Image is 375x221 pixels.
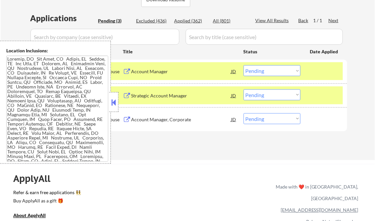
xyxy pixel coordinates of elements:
div: Status [244,45,301,57]
div: Next [329,17,339,24]
div: Pending (3) [98,18,131,24]
div: Title [123,48,237,55]
a: Refer & earn free applications 👯‍♀️ [13,191,137,197]
div: 1 / 1 [313,17,329,24]
input: Search by company (case sensitive) [30,29,179,45]
a: About ApplyAll [13,212,55,220]
u: About ApplyAll [13,213,46,218]
div: Buy ApplyAll as a gift 🎁 [13,199,79,203]
div: JD [231,89,237,101]
div: Account Manager [131,68,231,75]
div: Date Applied [310,48,339,55]
div: JD [231,65,237,77]
div: Account Manager, Corporate [131,116,231,123]
div: Applications [30,14,96,22]
div: ApplyAll [13,173,58,185]
div: Location Inclusions: [6,47,108,54]
div: Back [299,17,309,24]
div: JD [231,113,237,125]
div: Excluded (436) [136,18,169,24]
div: Made with ❤️ in [GEOGRAPHIC_DATA], [GEOGRAPHIC_DATA] [273,181,358,204]
div: Strategic Account Manager [131,92,231,99]
a: Buy ApplyAll as a gift 🎁 [13,197,79,206]
div: All (801) [213,18,246,24]
input: Search by title (case sensitive) [186,29,343,45]
div: View All Results [256,17,291,24]
a: [EMAIL_ADDRESS][DOMAIN_NAME] [281,207,358,213]
div: Applied (362) [174,18,208,24]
